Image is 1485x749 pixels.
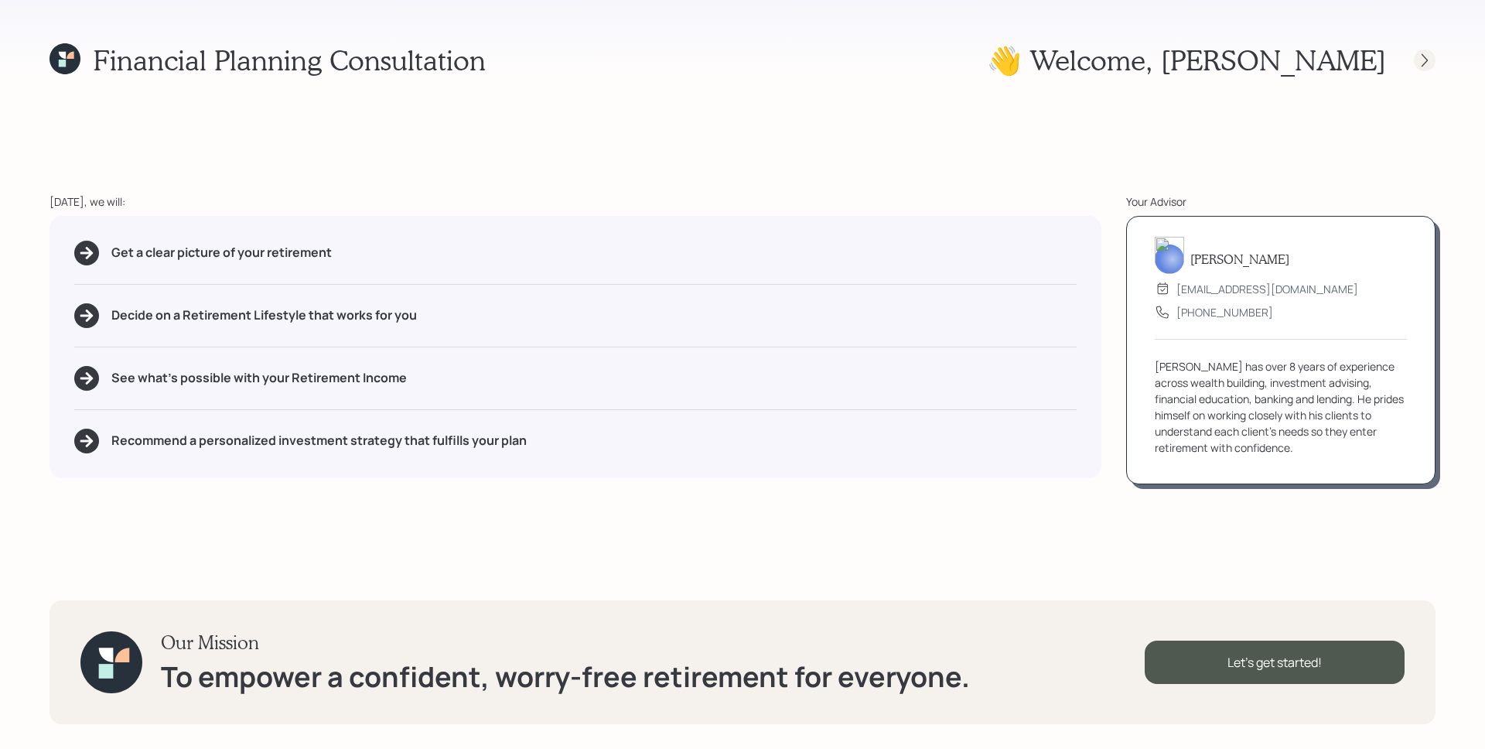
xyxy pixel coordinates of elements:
h5: Decide on a Retirement Lifestyle that works for you [111,308,417,323]
div: [PERSON_NAME] has over 8 years of experience across wealth building, investment advising, financi... [1155,358,1407,456]
h3: Our Mission [161,631,970,654]
div: Let's get started! [1145,641,1405,684]
h1: Financial Planning Consultation [93,43,486,77]
div: [EMAIL_ADDRESS][DOMAIN_NAME] [1176,281,1358,297]
h5: Recommend a personalized investment strategy that fulfills your plan [111,433,527,448]
div: [PHONE_NUMBER] [1176,304,1273,320]
img: james-distasi-headshot.png [1155,237,1184,274]
h5: Get a clear picture of your retirement [111,245,332,260]
h1: To empower a confident, worry-free retirement for everyone. [161,660,970,693]
h1: 👋 Welcome , [PERSON_NAME] [987,43,1386,77]
h5: [PERSON_NAME] [1190,251,1289,266]
h5: See what's possible with your Retirement Income [111,371,407,385]
div: Your Advisor [1126,193,1435,210]
div: [DATE], we will: [49,193,1101,210]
